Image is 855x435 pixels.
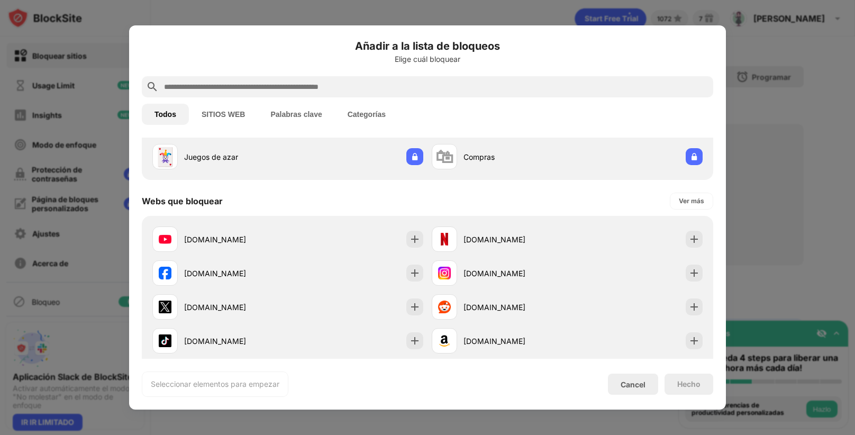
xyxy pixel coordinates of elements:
[142,104,189,125] button: Todos
[142,196,223,206] div: Webs que bloquear
[335,104,398,125] button: Categorías
[184,268,288,279] div: [DOMAIN_NAME]
[435,146,453,168] div: 🛍
[438,334,451,347] img: favicons
[184,302,288,313] div: [DOMAIN_NAME]
[154,146,176,168] div: 🃏
[159,267,171,279] img: favicons
[677,380,701,388] div: Hecho
[463,234,567,245] div: [DOMAIN_NAME]
[438,301,451,313] img: favicons
[151,379,279,389] div: Seleccionar elementos para empezar
[463,151,567,162] div: Compras
[142,55,713,64] div: Elige cuál bloquear
[159,233,171,246] img: favicons
[463,302,567,313] div: [DOMAIN_NAME]
[463,336,567,347] div: [DOMAIN_NAME]
[146,80,159,93] img: search.svg
[159,334,171,347] img: favicons
[258,104,334,125] button: Palabras clave
[184,336,288,347] div: [DOMAIN_NAME]
[679,196,704,206] div: Ver más
[189,104,258,125] button: SITIOS WEB
[438,267,451,279] img: favicons
[184,234,288,245] div: [DOMAIN_NAME]
[438,233,451,246] img: favicons
[184,151,288,162] div: Juegos de azar
[142,38,713,54] h6: Añadir a la lista de bloqueos
[159,301,171,313] img: favicons
[463,268,567,279] div: [DOMAIN_NAME]
[621,380,645,389] div: Cancel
